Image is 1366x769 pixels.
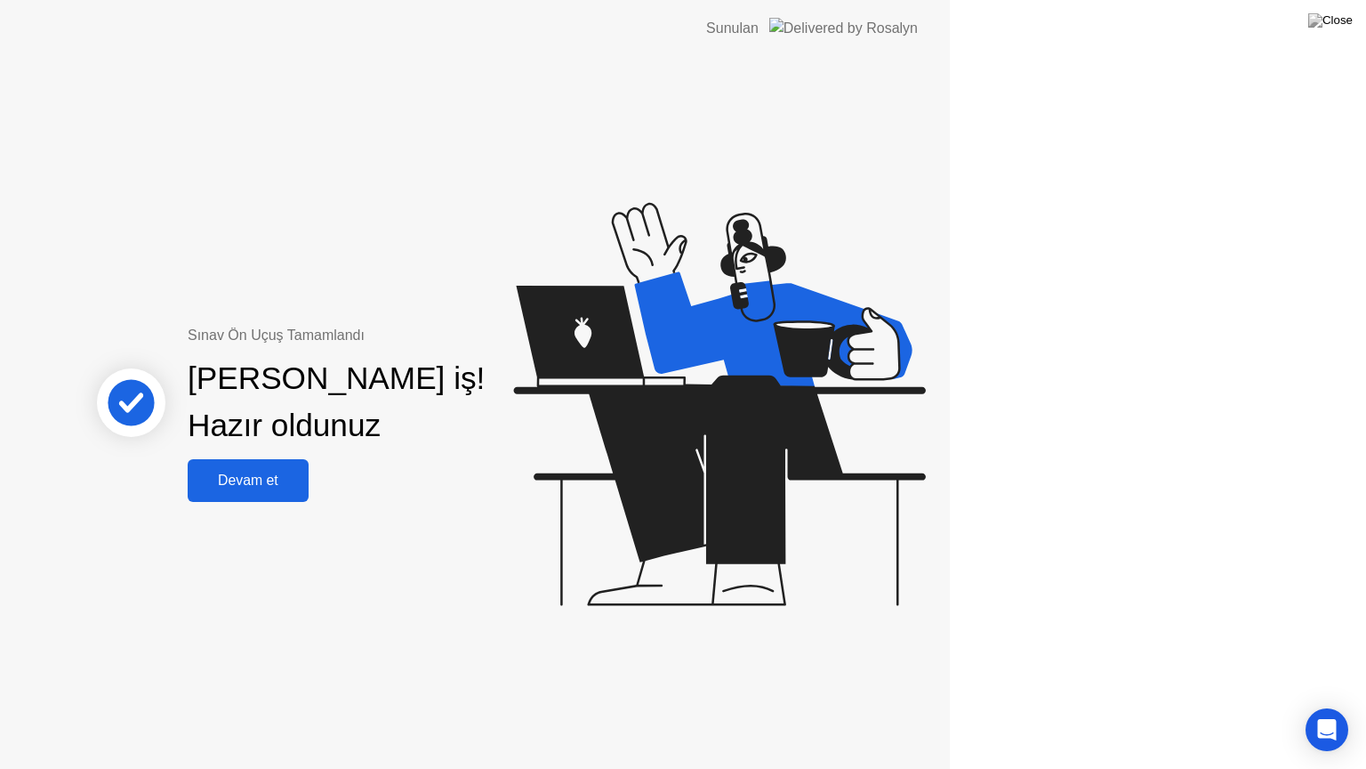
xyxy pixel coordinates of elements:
img: Close [1308,13,1353,28]
div: [PERSON_NAME] iş! Hazır oldunuz [188,355,485,449]
div: Devam et [193,473,303,489]
button: Devam et [188,459,309,502]
div: Sınav Ön Uçuş Tamamlandı [188,325,555,346]
div: Open Intercom Messenger [1306,708,1348,751]
div: Sunulan [706,18,759,39]
img: Delivered by Rosalyn [769,18,918,38]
